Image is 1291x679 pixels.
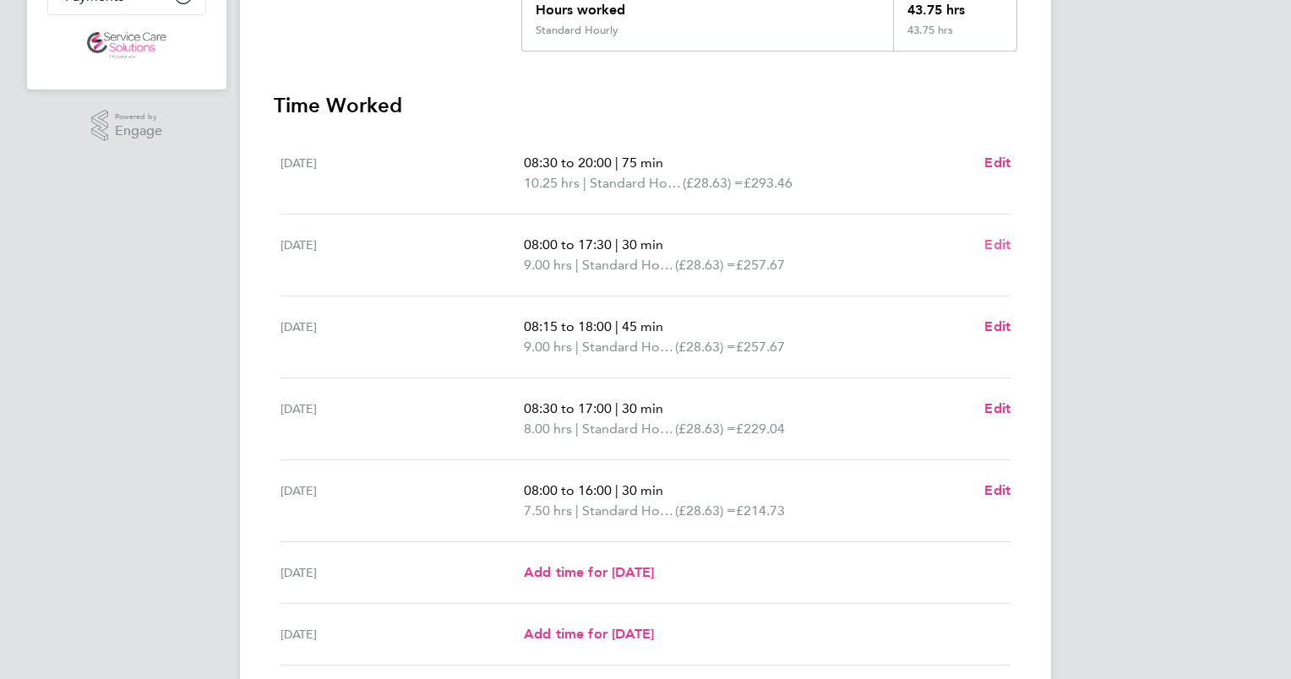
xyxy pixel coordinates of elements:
[736,502,785,519] span: £214.73
[115,110,162,124] span: Powered by
[736,421,785,437] span: £229.04
[744,175,793,191] span: £293.46
[622,400,663,416] span: 30 min
[575,339,579,355] span: |
[575,502,579,519] span: |
[281,235,524,275] div: [DATE]
[524,562,654,583] a: Add time for [DATE]
[582,255,675,275] span: Standard Hourly
[622,482,663,498] span: 30 min
[524,318,612,334] span: 08:15 to 18:00
[683,175,744,191] span: (£28.63) =
[91,110,163,142] a: Powered byEngage
[622,236,663,253] span: 30 min
[281,399,524,439] div: [DATE]
[281,481,524,521] div: [DATE]
[893,24,1016,51] div: 43.75 hrs
[736,257,785,273] span: £257.67
[583,175,586,191] span: |
[984,481,1010,501] a: Edit
[984,400,1010,416] span: Edit
[524,175,580,191] span: 10.25 hrs
[524,236,612,253] span: 08:00 to 17:30
[281,317,524,357] div: [DATE]
[736,339,785,355] span: £257.67
[615,236,618,253] span: |
[524,482,612,498] span: 08:00 to 16:00
[590,173,683,193] span: Standard Hourly
[984,317,1010,337] a: Edit
[984,399,1010,419] a: Edit
[524,502,572,519] span: 7.50 hrs
[524,257,572,273] span: 9.00 hrs
[675,421,736,437] span: (£28.63) =
[984,235,1010,255] a: Edit
[115,124,162,139] span: Engage
[575,421,579,437] span: |
[524,626,654,642] span: Add time for [DATE]
[615,482,618,498] span: |
[622,318,663,334] span: 45 min
[47,32,206,59] a: Go to home page
[575,257,579,273] span: |
[582,419,675,439] span: Standard Hourly
[524,339,572,355] span: 9.00 hrs
[615,155,618,171] span: |
[984,318,1010,334] span: Edit
[281,624,524,644] div: [DATE]
[536,24,618,37] div: Standard Hourly
[582,337,675,357] span: Standard Hourly
[524,624,654,644] a: Add time for [DATE]
[615,400,618,416] span: |
[615,318,618,334] span: |
[984,482,1010,498] span: Edit
[582,501,675,521] span: Standard Hourly
[675,257,736,273] span: (£28.63) =
[281,153,524,193] div: [DATE]
[524,421,572,437] span: 8.00 hrs
[524,400,612,416] span: 08:30 to 17:00
[675,502,736,519] span: (£28.63) =
[87,32,166,59] img: servicecare-logo-retina.png
[622,155,663,171] span: 75 min
[281,562,524,583] div: [DATE]
[984,236,1010,253] span: Edit
[524,564,654,580] span: Add time for [DATE]
[675,339,736,355] span: (£28.63) =
[524,155,612,171] span: 08:30 to 20:00
[984,155,1010,171] span: Edit
[274,92,1017,119] h3: Time Worked
[984,153,1010,173] a: Edit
